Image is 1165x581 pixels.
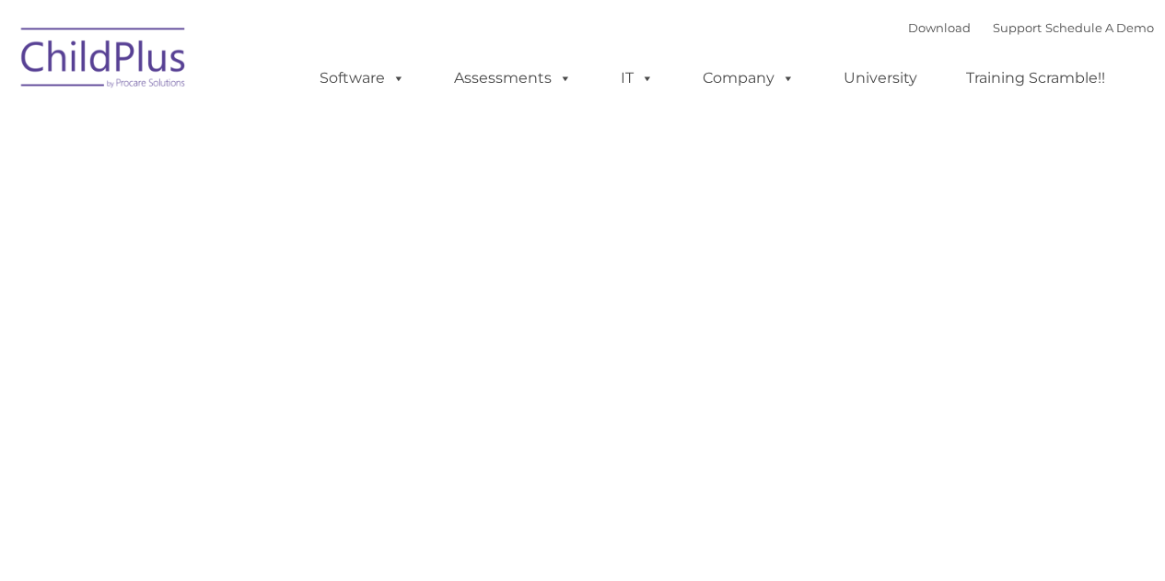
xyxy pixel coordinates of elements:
a: Download [908,20,971,35]
a: University [825,60,936,97]
a: Software [301,60,424,97]
a: Company [684,60,813,97]
font: | [908,20,1154,35]
a: Training Scramble!! [948,60,1124,97]
a: Support [993,20,1042,35]
a: IT [602,60,672,97]
a: Schedule A Demo [1045,20,1154,35]
a: Assessments [436,60,590,97]
img: ChildPlus by Procare Solutions [12,15,196,107]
